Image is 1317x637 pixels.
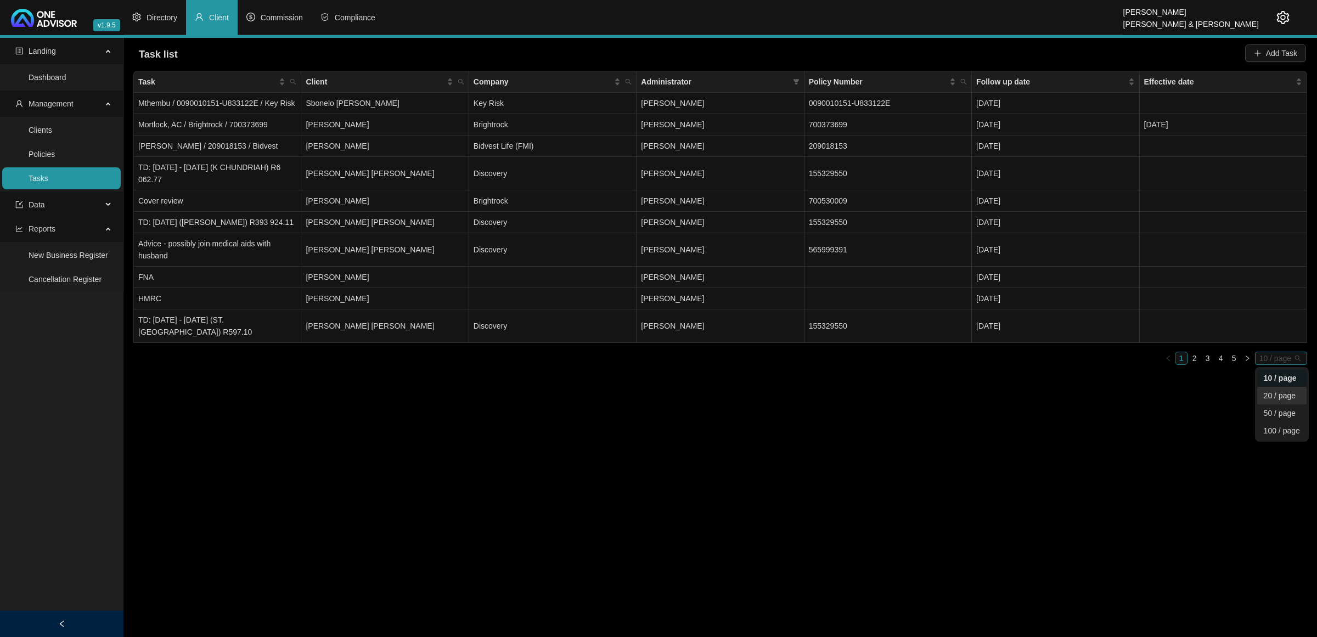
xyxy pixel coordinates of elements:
[804,233,972,267] td: 565999391
[1201,352,1214,365] li: 3
[134,157,301,190] td: TD: [DATE] - [DATE] (K CHUNDRIAH) R6 062.77
[469,93,637,114] td: Key Risk
[147,13,177,22] span: Directory
[11,9,77,27] img: 2df55531c6924b55f21c4cf5d4484680-logo-light.svg
[1244,355,1251,362] span: right
[1162,352,1175,365] li: Previous Page
[1214,352,1228,365] li: 4
[958,74,969,90] span: search
[1189,352,1201,364] a: 2
[972,114,1139,136] td: [DATE]
[625,78,632,85] span: search
[29,200,45,209] span: Data
[976,76,1125,88] span: Follow up date
[469,71,637,93] th: Company
[301,309,469,343] td: [PERSON_NAME] [PERSON_NAME]
[301,233,469,267] td: [PERSON_NAME] [PERSON_NAME]
[474,76,612,88] span: Company
[134,288,301,309] td: HMRC
[29,224,55,233] span: Reports
[134,212,301,233] td: TD: [DATE] ([PERSON_NAME]) R393 924.11
[15,47,23,55] span: profile
[804,309,972,343] td: 155329550
[1257,404,1307,422] div: 50 / page
[132,13,141,21] span: setting
[1228,352,1240,364] a: 5
[138,76,277,88] span: Task
[134,136,301,157] td: [PERSON_NAME] / 209018153 / Bidvest
[641,218,704,227] span: [PERSON_NAME]
[301,93,469,114] td: Sbonelo [PERSON_NAME]
[320,13,329,21] span: safety
[458,78,464,85] span: search
[301,267,469,288] td: [PERSON_NAME]
[972,190,1139,212] td: [DATE]
[301,212,469,233] td: [PERSON_NAME] [PERSON_NAME]
[58,620,66,628] span: left
[1264,372,1300,384] div: 10 / page
[301,157,469,190] td: [PERSON_NAME] [PERSON_NAME]
[1228,352,1241,365] li: 5
[1264,425,1300,437] div: 100 / page
[1162,352,1175,365] button: left
[29,126,52,134] a: Clients
[209,13,229,22] span: Client
[623,74,634,90] span: search
[455,74,466,90] span: search
[1264,407,1300,419] div: 50 / page
[1241,352,1254,365] li: Next Page
[469,136,637,157] td: Bidvest Life (FMI)
[301,114,469,136] td: [PERSON_NAME]
[469,212,637,233] td: Discovery
[972,267,1139,288] td: [DATE]
[469,190,637,212] td: Brightrock
[1276,11,1290,24] span: setting
[972,157,1139,190] td: [DATE]
[1175,352,1187,364] a: 1
[261,13,303,22] span: Commission
[134,309,301,343] td: TD: [DATE] - [DATE] (ST. [GEOGRAPHIC_DATA]) R597.10
[1257,422,1307,439] div: 100 / page
[15,201,23,208] span: import
[15,100,23,108] span: user
[139,49,178,60] span: Task list
[469,114,637,136] td: Brightrock
[1202,352,1214,364] a: 3
[1259,352,1303,364] span: 10 / page
[301,190,469,212] td: [PERSON_NAME]
[804,157,972,190] td: 155329550
[791,74,802,90] span: filter
[195,13,204,21] span: user
[804,93,972,114] td: 0090010151-U833122E
[134,71,301,93] th: Task
[804,71,972,93] th: Policy Number
[804,114,972,136] td: 700373699
[960,78,967,85] span: search
[29,251,108,260] a: New Business Register
[972,233,1139,267] td: [DATE]
[1140,114,1307,136] td: [DATE]
[306,76,444,88] span: Client
[29,174,48,183] a: Tasks
[1175,352,1188,365] li: 1
[1188,352,1201,365] li: 2
[29,150,55,159] a: Policies
[1241,352,1254,365] button: right
[1264,390,1300,402] div: 20 / page
[93,19,120,31] span: v1.9.5
[641,120,704,129] span: [PERSON_NAME]
[1257,369,1307,387] div: 10 / page
[641,196,704,205] span: [PERSON_NAME]
[641,273,704,281] span: [PERSON_NAME]
[15,225,23,233] span: line-chart
[972,71,1139,93] th: Follow up date
[301,136,469,157] td: [PERSON_NAME]
[641,322,704,330] span: [PERSON_NAME]
[793,78,800,85] span: filter
[1123,3,1259,15] div: [PERSON_NAME]
[1257,387,1307,404] div: 20 / page
[246,13,255,21] span: dollar
[972,212,1139,233] td: [DATE]
[301,288,469,309] td: [PERSON_NAME]
[1144,76,1293,88] span: Effective date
